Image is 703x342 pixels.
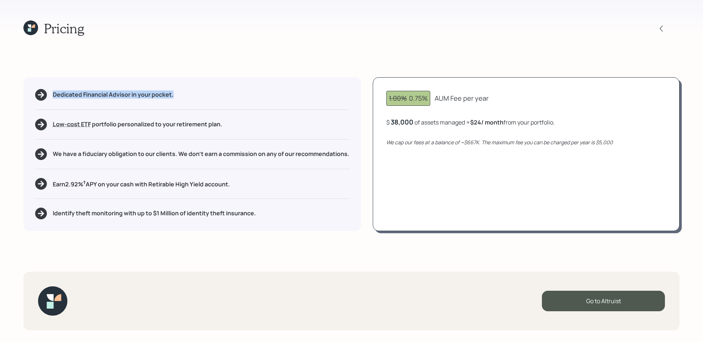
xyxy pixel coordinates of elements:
[386,118,555,127] div: $ of assets managed ≈ from your portfolio .
[53,121,222,128] h5: portfolio personalized to your retirement plan.
[53,91,174,98] h5: Dedicated Financial Advisor in your pocket.
[44,21,84,36] h1: Pricing
[53,210,256,217] h5: Identify theft monitoring with up to $1 Million of identity theft insurance.
[389,93,428,103] div: 0.75%
[53,150,349,157] h5: We have a fiduciary obligation to our clients. We don't earn a commission on any of our recommend...
[542,291,665,311] div: Go to Altruist
[53,179,230,188] h5: Earn 2.92 % APY on your cash with Retirable High Yield account.
[386,139,613,146] i: We cap our fees at a balance of ~$667K. The maximum fee you can be charged per year is $5,000
[391,118,413,126] div: 38,000
[389,94,407,103] span: 1.00%
[76,280,170,335] iframe: Customer reviews powered by Trustpilot
[435,93,488,103] div: AUM Fee per year
[83,179,86,186] sup: †
[53,120,91,128] span: Low-cost ETF
[470,118,503,126] b: $24 / month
